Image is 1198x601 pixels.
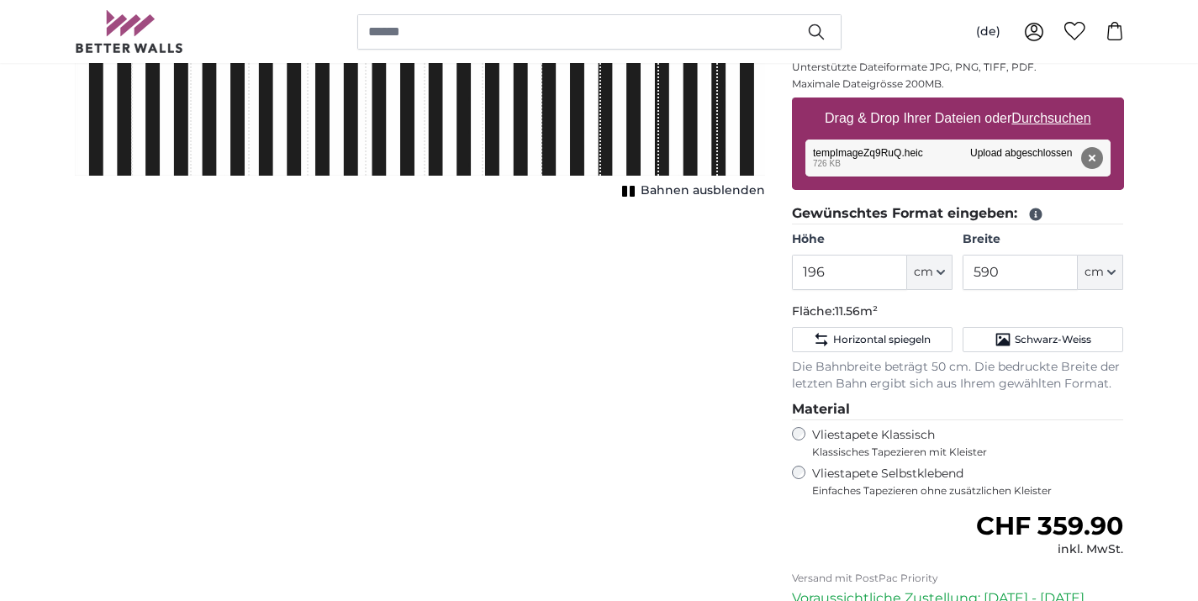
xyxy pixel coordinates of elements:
img: Betterwalls [75,10,184,53]
p: Die Bahnbreite beträgt 50 cm. Die bedruckte Breite der letzten Bahn ergibt sich aus Ihrem gewählt... [792,359,1124,393]
legend: Gewünschtes Format eingeben: [792,203,1124,224]
p: Versand mit PostPac Priority [792,572,1124,585]
span: Einfaches Tapezieren ohne zusätzlichen Kleister [812,484,1124,498]
label: Vliestapete Klassisch [812,427,1110,459]
button: Schwarz-Weiss [963,327,1123,352]
button: (de) [963,17,1014,47]
label: Drag & Drop Ihrer Dateien oder [818,102,1098,135]
span: 11.56m² [835,303,878,319]
button: cm [907,255,953,290]
button: Horizontal spiegeln [792,327,953,352]
p: Fläche: [792,303,1124,320]
legend: Material [792,399,1124,420]
div: inkl. MwSt. [976,541,1123,558]
span: Bahnen ausblenden [641,182,765,199]
u: Durchsuchen [1011,111,1090,125]
span: cm [914,264,933,281]
span: Horizontal spiegeln [833,333,931,346]
button: cm [1078,255,1123,290]
span: cm [1085,264,1104,281]
button: Bahnen ausblenden [617,179,765,203]
span: CHF 359.90 [976,510,1123,541]
span: Klassisches Tapezieren mit Kleister [812,445,1110,459]
p: Unterstützte Dateiformate JPG, PNG, TIFF, PDF. [792,61,1124,74]
label: Vliestapete Selbstklebend [812,466,1124,498]
label: Höhe [792,231,953,248]
p: Maximale Dateigrösse 200MB. [792,77,1124,91]
label: Breite [963,231,1123,248]
span: Schwarz-Weiss [1015,333,1091,346]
